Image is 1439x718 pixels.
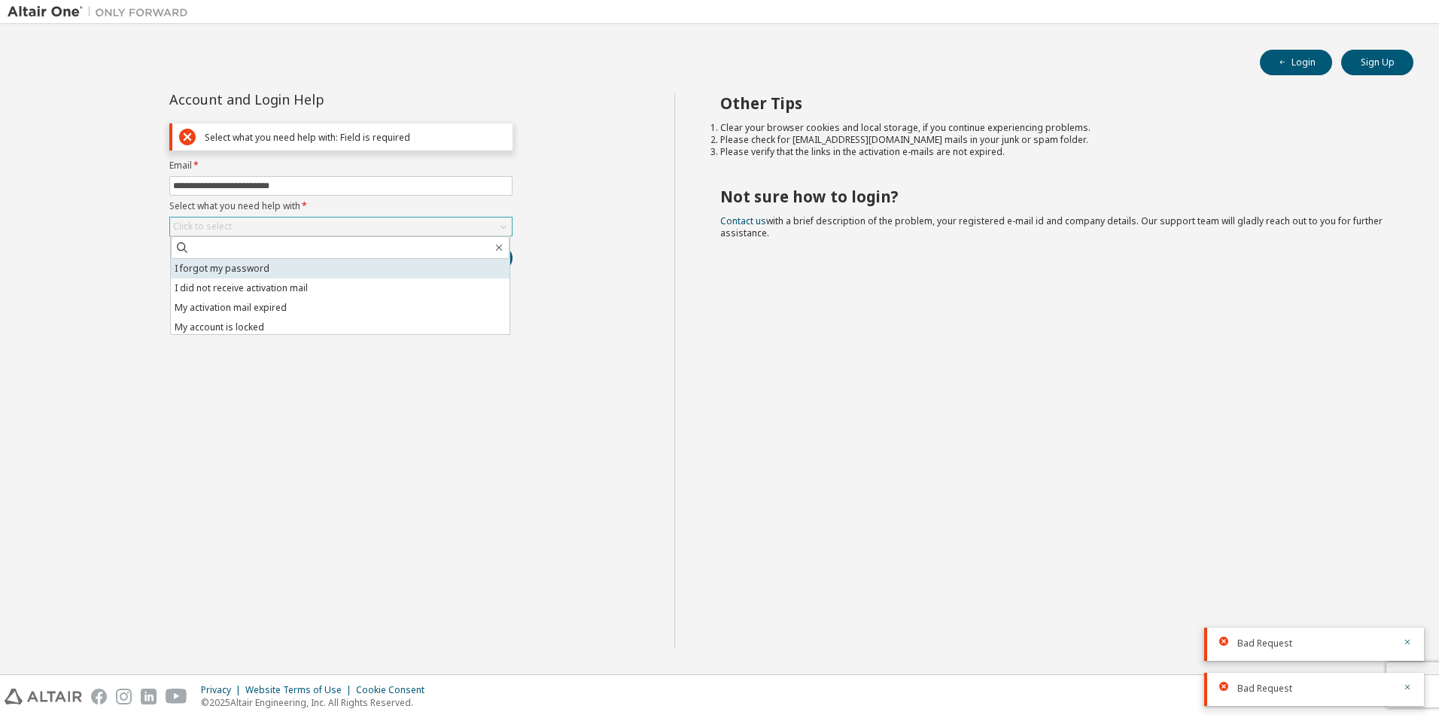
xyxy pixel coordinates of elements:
[201,684,245,696] div: Privacy
[169,200,513,212] label: Select what you need help with
[5,689,82,704] img: altair_logo.svg
[170,218,512,236] div: Click to select
[1237,637,1292,650] span: Bad Request
[1341,50,1413,75] button: Sign Up
[245,684,356,696] div: Website Terms of Use
[1237,683,1292,695] span: Bad Request
[205,132,506,143] div: Select what you need help with: Field is required
[141,689,157,704] img: linkedin.svg
[356,684,434,696] div: Cookie Consent
[116,689,132,704] img: instagram.svg
[91,689,107,704] img: facebook.svg
[720,93,1387,113] h2: Other Tips
[8,5,196,20] img: Altair One
[166,689,187,704] img: youtube.svg
[169,160,513,172] label: Email
[720,134,1387,146] li: Please check for [EMAIL_ADDRESS][DOMAIN_NAME] mails in your junk or spam folder.
[201,696,434,709] p: © 2025 Altair Engineering, Inc. All Rights Reserved.
[720,214,766,227] a: Contact us
[720,187,1387,206] h2: Not sure how to login?
[1260,50,1332,75] button: Login
[720,214,1383,239] span: with a brief description of the problem, your registered e-mail id and company details. Our suppo...
[171,259,510,278] li: I forgot my password
[173,221,232,233] div: Click to select
[169,93,444,105] div: Account and Login Help
[720,146,1387,158] li: Please verify that the links in the activation e-mails are not expired.
[720,122,1387,134] li: Clear your browser cookies and local storage, if you continue experiencing problems.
